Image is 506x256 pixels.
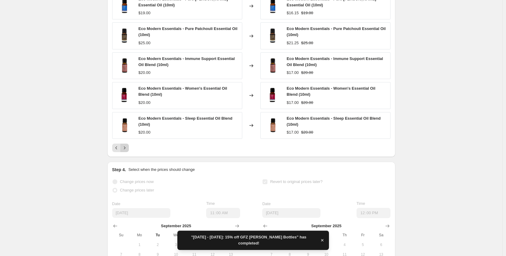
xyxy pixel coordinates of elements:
[116,86,134,105] img: Go-For-Zero-Australia-Eco-Modern-Essentials-Womens-Essential-Oil-Blend-10ml_80x.png
[151,242,164,247] span: 2
[374,242,388,247] span: 6
[301,129,313,135] strike: $20.00
[116,27,134,45] img: Go-For-Zero-Australia-Eco-Modern-Essentials-Pure-Patchouli-Essential-Oil-10ml_80x.png
[354,230,372,240] th: Friday
[301,100,313,106] strike: $20.00
[222,230,240,240] th: Saturday
[233,222,241,230] button: Show next month, October 2025
[115,233,128,238] span: Su
[203,230,222,240] th: Friday
[335,230,354,240] th: Thursday
[287,26,386,37] span: Eco Modern Essentials - Pure Patchouli Essential Oil (10ml)
[185,230,203,240] th: Thursday
[262,208,320,218] input: 9/16/2025
[356,242,370,247] span: 5
[301,10,313,16] strike: $19.00
[335,240,354,250] button: Thursday September 4 2025
[167,230,185,240] th: Wednesday
[301,40,313,46] strike: $25.00
[169,233,183,238] span: We
[206,201,215,206] span: Time
[287,10,299,16] div: $16.15
[357,201,365,206] span: Time
[120,179,154,184] span: Change prices now
[301,70,313,76] strike: $20.00
[317,230,335,240] th: Wednesday
[287,70,299,76] div: $17.00
[167,240,185,250] button: Wednesday September 3 2025
[287,40,299,46] div: $21.25
[112,230,130,240] th: Sunday
[338,242,351,247] span: 4
[287,100,299,106] div: $17.00
[116,116,134,135] img: Go-For-Zero-Australia-Eco-Modern-Essentials-Sleep-Essential-Oil-Blend-10ml_80x.png
[299,230,317,240] th: Tuesday
[112,144,121,152] button: Previous
[112,201,120,206] span: Date
[149,240,167,250] button: Tuesday September 2 2025
[139,26,238,37] span: Eco Modern Essentials - Pure Patchouli Essential Oil (10ml)
[261,222,270,230] button: Show previous month, August 2025
[354,240,372,250] button: Friday September 5 2025
[264,86,282,105] img: Go-For-Zero-Australia-Eco-Modern-Essentials-Womens-Essential-Oil-Blend-10ml_80x.png
[287,56,383,67] span: Eco Modern Essentials - Immune Support Essential Oil Blend (10ml)
[264,116,282,135] img: Go-For-Zero-Australia-Eco-Modern-Essentials-Sleep-Essential-Oil-Blend-10ml_80x.png
[338,233,351,238] span: Th
[139,70,151,76] div: $20.00
[139,100,151,106] div: $20.00
[357,208,390,218] input: 12:00
[112,144,129,152] nav: Pagination
[130,240,149,250] button: Monday September 1 2025
[264,27,282,45] img: Go-For-Zero-Australia-Eco-Modern-Essentials-Pure-Patchouli-Essential-Oil-10ml_80x.png
[287,116,381,127] span: Eco Modern Essentials - Sleep Essential Oil Blend (10ml)
[181,234,317,246] span: "[DATE] - [DATE]: 15% off GFZ [PERSON_NAME] Bottles" has completed!
[139,129,151,135] div: $20.00
[139,116,233,127] span: Eco Modern Essentials - Sleep Essential Oil Blend (10ml)
[120,188,154,192] span: Change prices later
[287,86,376,97] span: Eco Modern Essentials - Women's Essential Oil Blend (10ml)
[169,242,183,247] span: 3
[281,230,299,240] th: Monday
[262,230,280,240] th: Sunday
[133,233,146,238] span: Mo
[287,129,299,135] div: $17.00
[112,167,126,173] h2: Step 4.
[139,56,235,67] span: Eco Modern Essentials - Immune Support Essential Oil Blend (10ml)
[383,222,392,230] button: Show next month, October 2025
[374,233,388,238] span: Sa
[149,230,167,240] th: Tuesday
[372,230,390,240] th: Saturday
[130,230,149,240] th: Monday
[264,57,282,75] img: Go-For-Zero-Australia-Eco-Modern-Essentials-Immune-Support-Essential-Oil-Blend-10ml_80x.png
[128,167,195,173] p: Select when the prices should change
[111,222,119,230] button: Show previous month, August 2025
[206,208,240,218] input: 12:00
[139,10,151,16] div: $19.00
[112,208,170,218] input: 9/16/2025
[270,179,323,184] span: Revert to original prices later?
[139,40,151,46] div: $25.00
[372,240,390,250] button: Saturday September 6 2025
[120,144,129,152] button: Next
[356,233,370,238] span: Fr
[116,57,134,75] img: Go-For-Zero-Australia-Eco-Modern-Essentials-Immune-Support-Essential-Oil-Blend-10ml_80x.png
[262,201,270,206] span: Date
[151,233,164,238] span: Tu
[139,86,227,97] span: Eco Modern Essentials - Women's Essential Oil Blend (10ml)
[133,242,146,247] span: 1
